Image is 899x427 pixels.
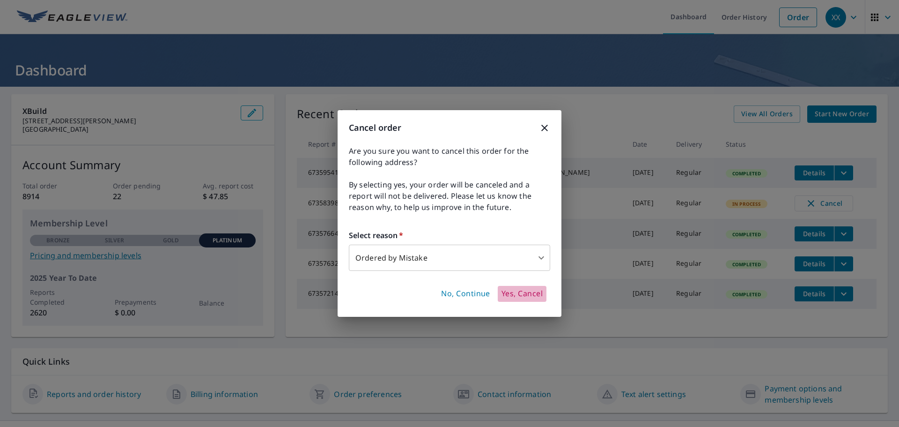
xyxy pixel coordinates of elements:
span: No, Continue [441,289,490,299]
span: Yes, Cancel [501,289,543,299]
div: Ordered by Mistake [349,245,550,271]
label: Select reason [349,230,550,241]
span: Are you sure you want to cancel this order for the following address? [349,145,550,168]
span: By selecting yes, your order will be canceled and a report will not be delivered. Please let us k... [349,179,550,213]
button: Yes, Cancel [498,286,546,302]
h3: Cancel order [349,121,550,134]
button: No, Continue [437,286,494,302]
